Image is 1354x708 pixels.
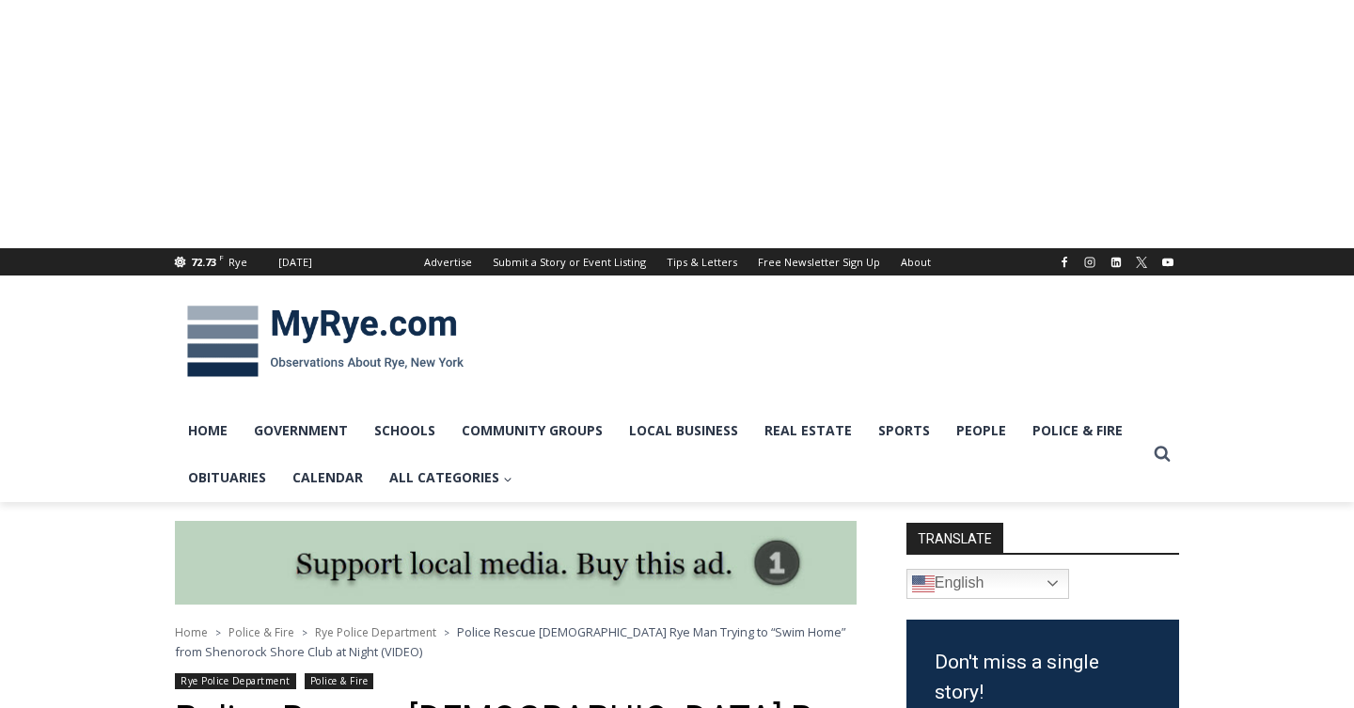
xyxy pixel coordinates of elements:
[215,626,221,639] span: >
[890,248,941,275] a: About
[376,454,526,501] a: All Categories
[228,624,294,640] a: Police & Fire
[616,407,751,454] a: Local Business
[228,254,247,271] div: Rye
[943,407,1019,454] a: People
[389,467,512,488] span: All Categories
[219,252,224,262] span: F
[1019,407,1136,454] a: Police & Fire
[305,673,374,689] a: Police & Fire
[175,454,279,501] a: Obituaries
[414,248,941,275] nav: Secondary Navigation
[175,622,857,661] nav: Breadcrumbs
[1130,251,1153,274] a: X
[414,248,482,275] a: Advertise
[444,626,449,639] span: >
[449,407,616,454] a: Community Groups
[175,292,476,390] img: MyRye.com
[361,407,449,454] a: Schools
[748,248,890,275] a: Free Newsletter Sign Up
[1053,251,1076,274] a: Facebook
[279,454,376,501] a: Calendar
[482,248,656,275] a: Submit a Story or Event Listing
[1078,251,1101,274] a: Instagram
[1145,437,1179,471] button: View Search Form
[278,254,312,271] div: [DATE]
[1105,251,1127,274] a: Linkedin
[241,407,361,454] a: Government
[175,407,1145,502] nav: Primary Navigation
[175,623,845,659] span: Police Rescue [DEMOGRAPHIC_DATA] Rye Man Trying to “Swim Home” from Shenorock Shore Club at Night...
[906,523,1003,553] strong: TRANSLATE
[751,407,865,454] a: Real Estate
[865,407,943,454] a: Sports
[315,624,436,640] a: Rye Police Department
[175,673,296,689] a: Rye Police Department
[1157,251,1179,274] a: YouTube
[191,255,216,269] span: 72.73
[906,569,1069,599] a: English
[175,624,208,640] a: Home
[175,521,857,606] img: support local media, buy this ad
[935,648,1151,707] h3: Don't miss a single story!
[302,626,307,639] span: >
[175,407,241,454] a: Home
[656,248,748,275] a: Tips & Letters
[912,573,935,595] img: en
